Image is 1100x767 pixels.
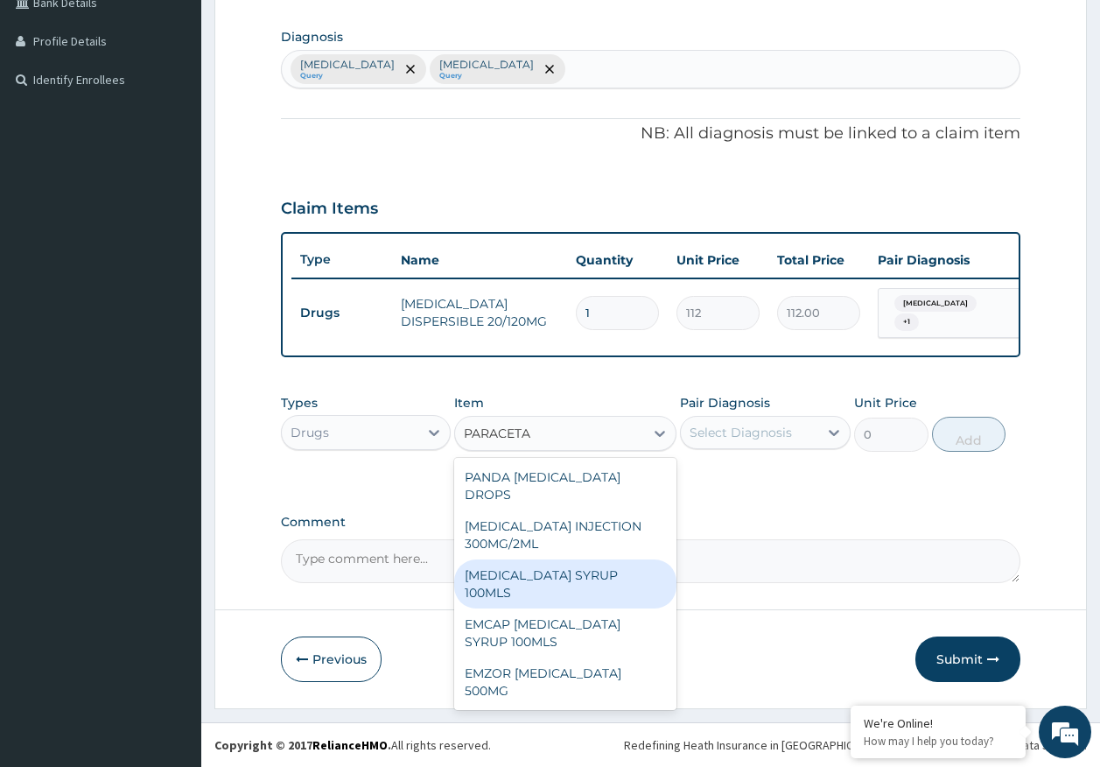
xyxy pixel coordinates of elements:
[281,515,1021,530] label: Comment
[291,424,329,441] div: Drugs
[201,722,1100,767] footer: All rights reserved.
[291,297,392,329] td: Drugs
[932,417,1006,452] button: Add
[392,243,567,278] th: Name
[454,559,676,609] div: [MEDICAL_DATA] SYRUP 100MLS
[854,394,917,412] label: Unit Price
[567,243,668,278] th: Quantity
[9,478,333,539] textarea: Type your message and hit 'Enter'
[281,28,343,46] label: Diagnosis
[542,61,557,77] span: remove selection option
[214,737,391,753] strong: Copyright © 2017 .
[312,737,388,753] a: RelianceHMO
[869,243,1061,278] th: Pair Diagnosis
[102,221,242,398] span: We're online!
[281,200,378,219] h3: Claim Items
[300,58,395,72] p: [MEDICAL_DATA]
[864,734,1012,749] p: How may I help you today?
[281,637,382,682] button: Previous
[690,424,792,441] div: Select Diagnosis
[668,243,768,278] th: Unit Price
[680,394,770,412] label: Pair Diagnosis
[894,313,919,331] span: + 1
[291,243,392,276] th: Type
[32,88,71,131] img: d_794563401_company_1708531726252_794563401
[454,658,676,707] div: EMZOR [MEDICAL_DATA] 500MG
[768,243,869,278] th: Total Price
[403,61,418,77] span: remove selection option
[281,396,318,411] label: Types
[300,72,395,81] small: Query
[864,715,1012,731] div: We're Online!
[91,98,294,121] div: Chat with us now
[624,736,1087,754] div: Redefining Heath Insurance in [GEOGRAPHIC_DATA] using Telemedicine and Data Science!
[915,637,1020,682] button: Submit
[454,461,676,510] div: PANDA [MEDICAL_DATA] DROPS
[287,9,329,51] div: Minimize live chat window
[392,286,567,339] td: [MEDICAL_DATA] DISPERSIBLE 20/120MG
[439,58,534,72] p: [MEDICAL_DATA]
[281,123,1021,145] p: NB: All diagnosis must be linked to a claim item
[894,295,977,313] span: [MEDICAL_DATA]
[454,609,676,658] div: EMCAP [MEDICAL_DATA] SYRUP 100MLS
[439,72,534,81] small: Query
[454,394,484,412] label: Item
[454,510,676,559] div: [MEDICAL_DATA] INJECTION 300MG/2ML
